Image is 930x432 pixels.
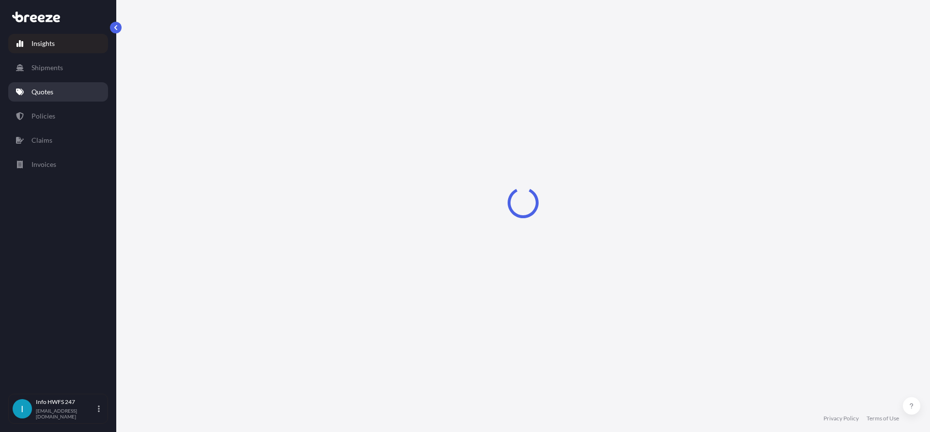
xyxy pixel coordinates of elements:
[36,408,96,419] p: [EMAIL_ADDRESS][DOMAIN_NAME]
[21,404,24,414] span: I
[31,111,55,121] p: Policies
[31,135,52,145] p: Claims
[31,39,55,48] p: Insights
[8,82,108,102] a: Quotes
[8,155,108,174] a: Invoices
[36,398,96,406] p: Info HWFS 247
[867,415,899,422] a: Terms of Use
[8,106,108,126] a: Policies
[31,63,63,73] p: Shipments
[8,34,108,53] a: Insights
[31,160,56,169] p: Invoices
[8,58,108,77] a: Shipments
[8,131,108,150] a: Claims
[31,87,53,97] p: Quotes
[823,415,859,422] a: Privacy Policy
